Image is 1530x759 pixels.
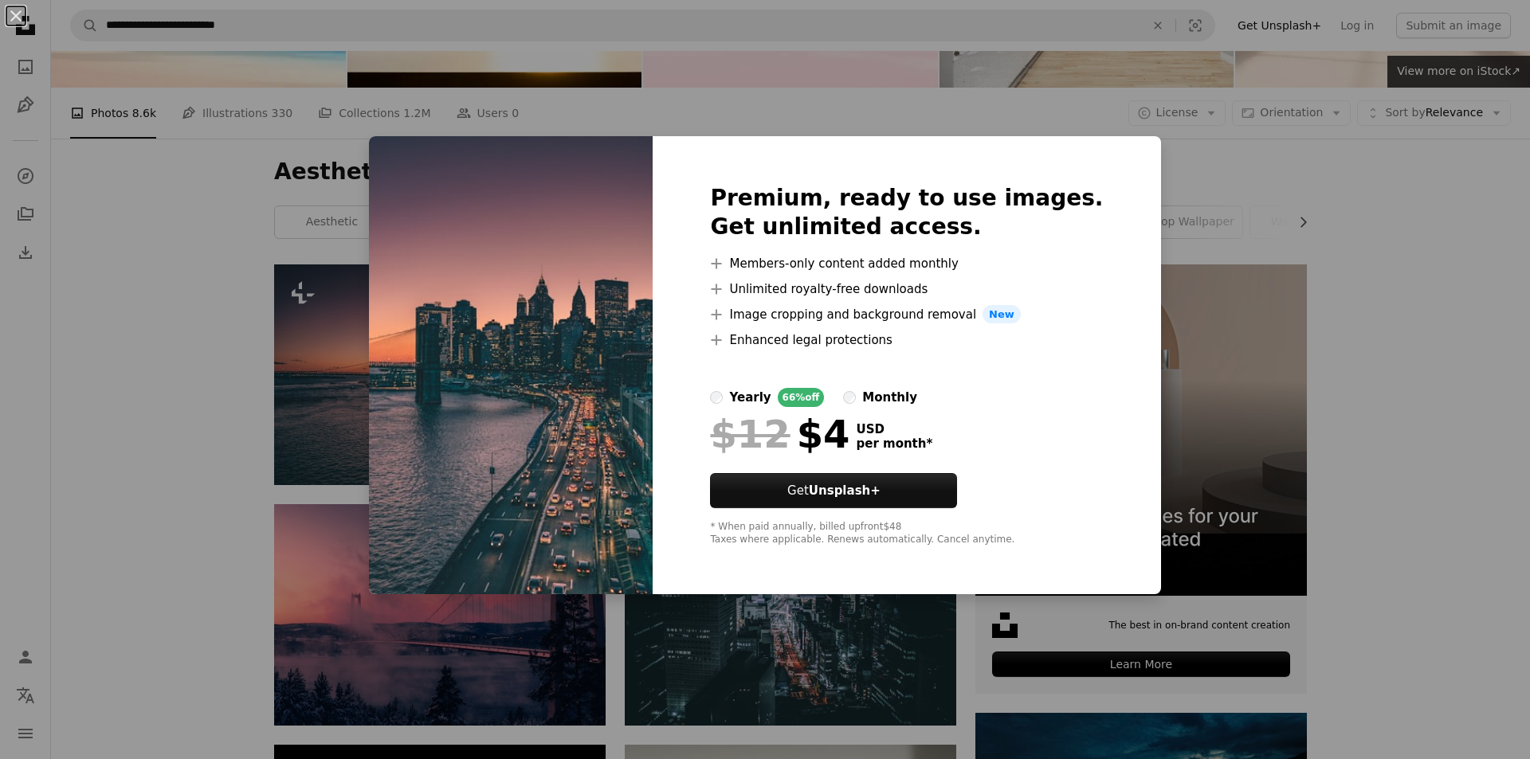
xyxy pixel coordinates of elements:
input: yearly66%off [710,391,723,404]
img: premium_photo-1697730150275-dba1cfe8af9c [369,136,653,595]
li: Members-only content added monthly [710,254,1103,273]
h2: Premium, ready to use images. Get unlimited access. [710,184,1103,241]
li: Image cropping and background removal [710,305,1103,324]
input: monthly [843,391,856,404]
div: monthly [862,388,917,407]
div: * When paid annually, billed upfront $48 Taxes where applicable. Renews automatically. Cancel any... [710,521,1103,546]
li: Unlimited royalty-free downloads [710,280,1103,299]
strong: Unsplash+ [809,483,881,498]
span: New [983,305,1021,324]
div: $4 [710,413,849,455]
div: yearly [729,388,771,407]
span: per month * [856,436,932,451]
div: 66% off [778,388,825,407]
li: Enhanced legal protections [710,331,1103,350]
button: GetUnsplash+ [710,473,957,508]
span: $12 [710,413,790,455]
span: USD [856,422,932,436]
